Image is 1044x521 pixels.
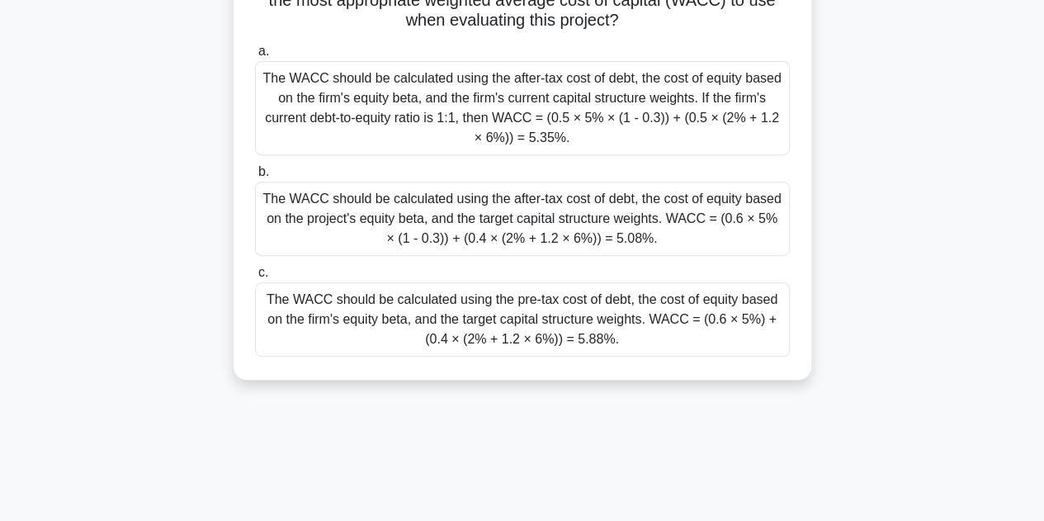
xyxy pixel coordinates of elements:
span: a. [258,44,269,58]
div: The WACC should be calculated using the pre-tax cost of debt, the cost of equity based on the fir... [255,282,790,357]
div: The WACC should be calculated using the after-tax cost of debt, the cost of equity based on the f... [255,61,790,155]
div: The WACC should be calculated using the after-tax cost of debt, the cost of equity based on the p... [255,182,790,256]
span: b. [258,164,269,178]
span: c. [258,265,268,279]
